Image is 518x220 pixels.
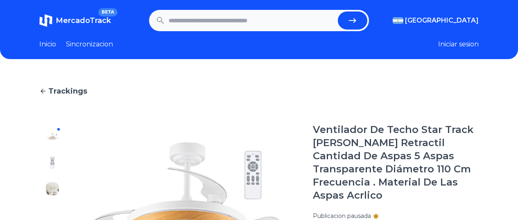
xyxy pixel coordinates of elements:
img: Ventilador De Techo Star Track Madera Bambú Retractil Cantidad De Aspas 5 Aspas Transparente Diám... [46,156,59,169]
img: MercadoTrack [39,14,52,27]
a: Inicio [39,39,56,49]
button: Iniciar sesion [438,39,479,49]
img: Ventilador De Techo Star Track Madera Bambú Retractil Cantidad De Aspas 5 Aspas Transparente Diám... [46,182,59,195]
a: Trackings [39,85,479,97]
span: [GEOGRAPHIC_DATA] [405,16,479,25]
span: Trackings [48,85,87,97]
h1: Ventilador De Techo Star Track [PERSON_NAME] Retractil Cantidad De Aspas 5 Aspas Transparente Diá... [313,123,479,202]
a: MercadoTrackBETA [39,14,111,27]
button: [GEOGRAPHIC_DATA] [393,16,479,25]
p: Publicacion pausada [313,212,371,220]
img: Ventilador De Techo Star Track Madera Bambú Retractil Cantidad De Aspas 5 Aspas Transparente Diám... [46,130,59,143]
span: MercadoTrack [56,16,111,25]
a: Sincronizacion [66,39,113,49]
span: BETA [98,8,118,16]
img: Argentina [393,17,403,24]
